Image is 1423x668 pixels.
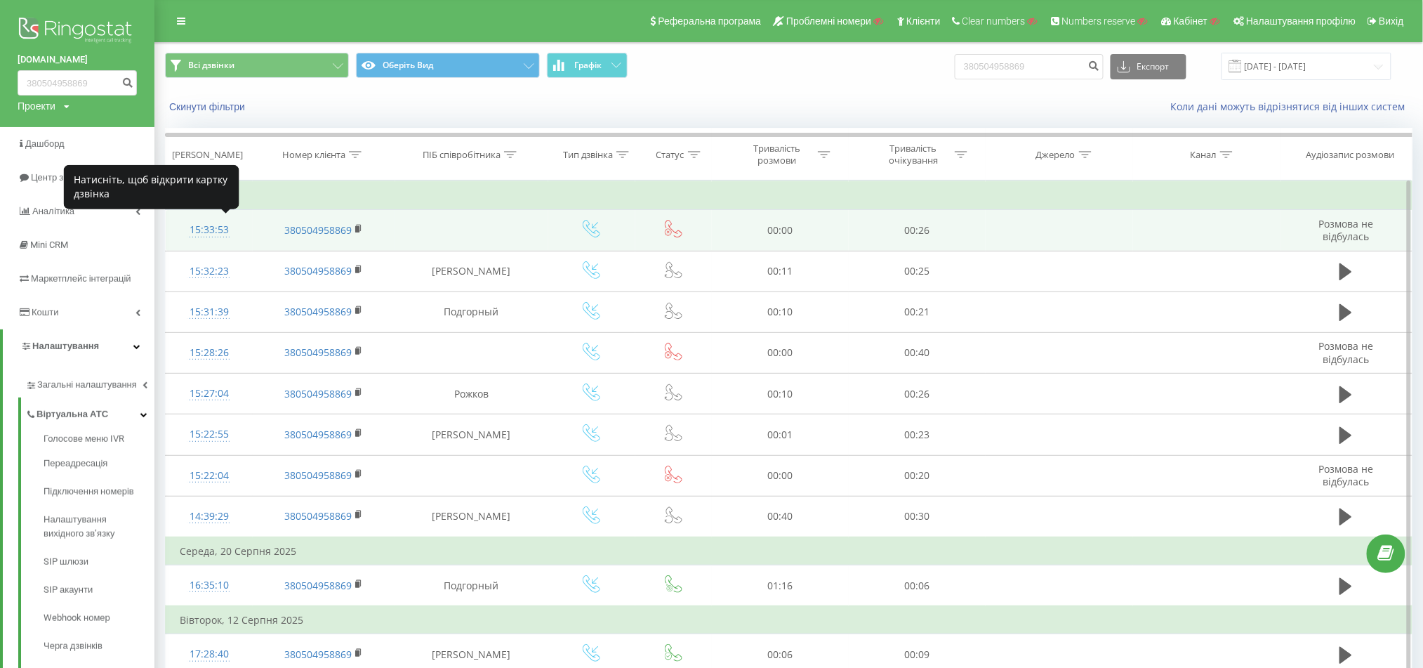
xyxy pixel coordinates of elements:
span: Mini CRM [30,240,68,250]
input: Пошук за номером [955,54,1104,79]
span: Віртуальна АТС [37,407,108,421]
button: Всі дзвінки [165,53,349,78]
a: Черга дзвінків [44,632,154,660]
span: Черга дзвінків [44,639,102,653]
img: Ringostat logo [18,14,137,49]
td: 00:21 [849,292,986,332]
a: 380504958869 [284,509,352,523]
div: 17:28:40 [180,641,239,668]
td: [PERSON_NAME] [395,496,548,537]
a: Загальні налаштування [25,368,154,398]
span: Розмова не відбулась [1318,462,1373,488]
div: [PERSON_NAME] [172,149,243,161]
a: SIP шлюзи [44,548,154,576]
a: Голосове меню IVR [44,432,154,450]
td: Середа, 20 Серпня 2025 [166,537,1412,565]
a: 380504958869 [284,223,352,237]
span: Реферальна програма [658,15,762,27]
button: Скинути фільтри [165,100,252,113]
span: Вихід [1379,15,1404,27]
input: Пошук за номером [18,70,137,96]
button: Оберіть Вид [356,53,540,78]
span: Розмова не відбулась [1318,339,1373,365]
td: Подгорный [395,292,548,332]
button: Експорт [1111,54,1186,79]
td: 00:40 [849,332,986,373]
a: SIP акаунти [44,576,154,604]
td: Вівторок, 12 Серпня 2025 [166,606,1412,634]
a: 380504958869 [284,648,352,661]
td: 00:00 [712,210,849,251]
td: 00:40 [712,496,849,537]
span: Налаштування профілю [1246,15,1356,27]
a: Webhook номер [44,604,154,632]
span: Аналiтика [32,206,74,216]
div: 15:32:23 [180,258,239,285]
span: Підключення номерів [44,485,134,499]
td: 01:16 [712,565,849,607]
span: Налаштування вихідного зв’язку [44,513,147,541]
td: Подгорный [395,565,548,607]
span: Центр звернень [31,172,98,183]
span: Налаштування [32,341,99,351]
span: Голосове меню IVR [44,432,124,446]
span: Clear numbers [962,15,1026,27]
span: Numbers reserve [1062,15,1136,27]
a: Коли дані можуть відрізнятися вiд інших систем [1171,100,1412,113]
span: Переадресація [44,457,107,471]
a: Підключення номерів [44,478,154,506]
span: Webhook номер [44,611,110,625]
td: 00:10 [712,374,849,414]
a: Налаштування [3,329,154,363]
div: Статус [656,149,684,161]
div: 15:33:53 [180,216,239,244]
div: 15:22:55 [180,421,239,448]
div: Номер клієнта [282,149,345,161]
div: Проекти [18,99,55,113]
a: 380504958869 [284,579,352,592]
a: 380504958869 [284,264,352,277]
a: Віртуальна АТС [25,398,154,427]
a: 380504958869 [284,469,352,482]
td: Рожков [395,374,548,414]
a: [DOMAIN_NAME] [18,53,137,67]
button: Графік [547,53,628,78]
td: 00:11 [712,251,849,292]
div: 15:28:26 [180,339,239,367]
a: 380504958869 [284,305,352,318]
div: Аудіозапис розмови [1306,149,1395,161]
td: Вчора [166,182,1412,210]
span: Клієнти [906,15,941,27]
a: 380504958869 [284,428,352,441]
div: Джерело [1036,149,1075,161]
td: 00:23 [849,414,986,455]
span: SIP акаунти [44,583,93,597]
span: Загальні налаштування [37,378,137,392]
td: 00:06 [849,565,986,607]
div: Тривалість розмови [739,143,814,166]
div: 15:22:04 [180,462,239,490]
span: Графік [574,60,602,70]
div: 15:31:39 [180,299,239,326]
div: ПІБ співробітника [423,149,501,161]
span: Кошти [32,307,58,317]
span: Маркетплейс інтеграцій [31,273,131,284]
span: SIP шлюзи [44,555,88,569]
a: Налаштування вихідного зв’язку [44,506,154,548]
div: 16:35:10 [180,572,239,599]
a: Переадресація [44,450,154,478]
a: 380504958869 [284,346,352,359]
div: 15:27:04 [180,380,239,407]
td: 00:26 [849,374,986,414]
td: [PERSON_NAME] [395,414,548,455]
span: Всі дзвінки [188,60,234,71]
div: 14:39:29 [180,503,239,530]
td: 00:20 [849,455,986,496]
td: 00:10 [712,292,849,332]
span: Дашборд [25,138,65,149]
td: 00:30 [849,496,986,537]
td: [PERSON_NAME] [395,251,548,292]
td: 00:00 [712,455,849,496]
div: Натисніть, щоб відкрити картку дзвінка [64,164,239,209]
div: Тип дзвінка [563,149,613,161]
